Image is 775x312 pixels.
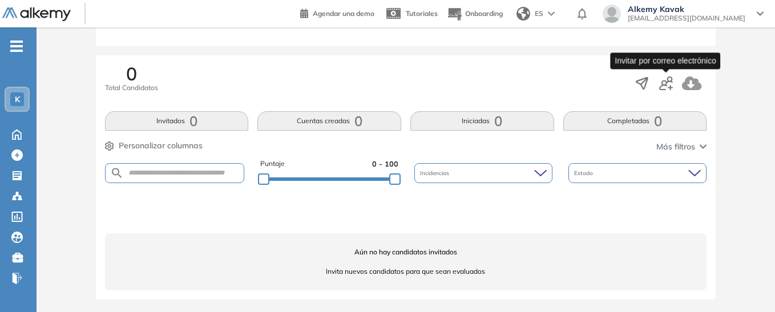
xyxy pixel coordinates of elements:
[119,140,203,152] span: Personalizar columnas
[568,163,707,183] div: Estado
[257,111,401,131] button: Cuentas creadas0
[535,9,543,19] span: ES
[300,6,374,19] a: Agendar una demo
[105,111,249,131] button: Invitados0
[656,141,695,153] span: Más filtros
[260,159,285,169] span: Puntaje
[10,45,23,47] i: -
[414,163,552,183] div: Incidencias
[516,7,530,21] img: world
[718,257,775,312] div: Widget de chat
[372,159,398,169] span: 0 - 100
[628,14,745,23] span: [EMAIL_ADDRESS][DOMAIN_NAME]
[105,140,203,152] button: Personalizar columnas
[420,169,451,177] span: Incidencias
[574,169,595,177] span: Estado
[313,9,374,18] span: Agendar una demo
[563,111,707,131] button: Completadas0
[105,266,707,277] span: Invita nuevos candidatos para que sean evaluados
[656,141,707,153] button: Más filtros
[105,247,707,257] span: Aún no hay candidatos invitados
[548,11,555,16] img: arrow
[105,83,158,93] span: Total Candidatos
[465,9,503,18] span: Onboarding
[628,5,745,14] span: Alkemy Kavak
[406,9,438,18] span: Tutoriales
[126,64,137,83] span: 0
[610,52,720,69] div: Invitar por correo electrónico
[2,7,71,22] img: Logo
[15,95,20,104] span: K
[410,111,554,131] button: Iniciadas0
[718,257,775,312] iframe: Chat Widget
[447,2,503,26] button: Onboarding
[110,166,124,180] img: SEARCH_ALT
